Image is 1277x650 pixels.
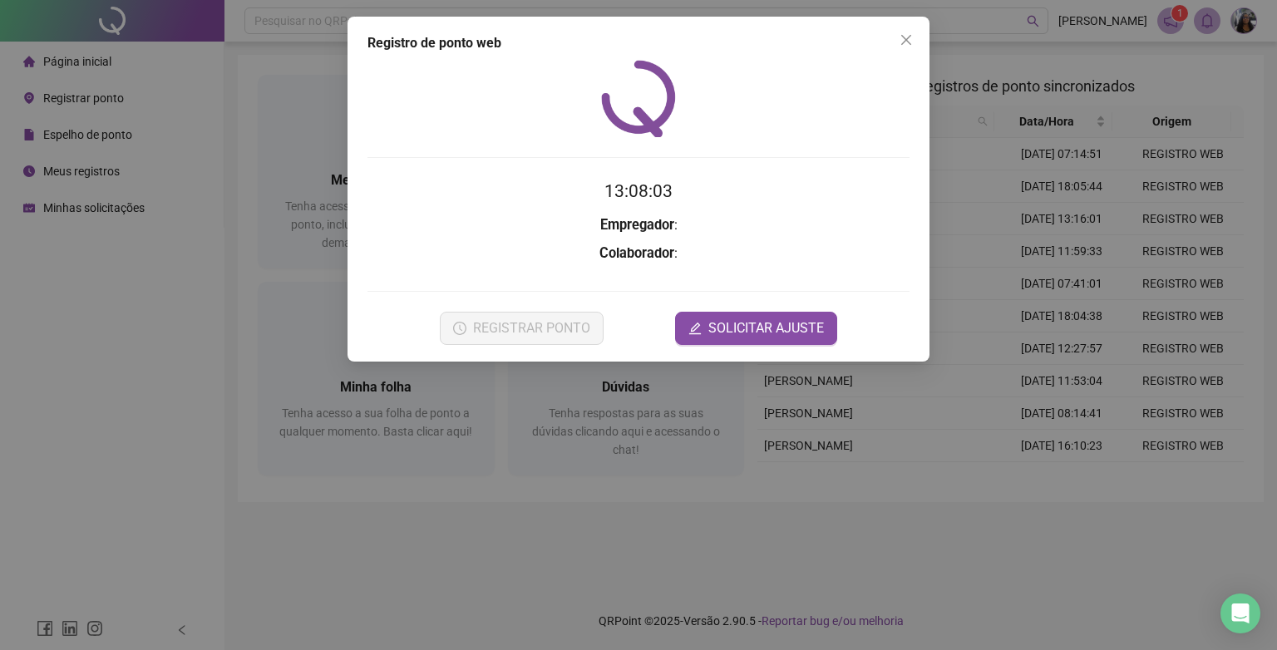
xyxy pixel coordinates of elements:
div: Open Intercom Messenger [1220,593,1260,633]
div: Registro de ponto web [367,33,910,53]
img: QRPoint [601,60,676,137]
span: SOLICITAR AJUSTE [708,318,824,338]
strong: Colaborador [599,245,674,261]
span: edit [688,322,702,335]
span: close [900,33,913,47]
button: editSOLICITAR AJUSTE [675,312,837,345]
time: 13:08:03 [604,181,673,201]
h3: : [367,243,910,264]
strong: Empregador [600,217,674,233]
h3: : [367,214,910,236]
button: REGISTRAR PONTO [440,312,604,345]
button: Close [893,27,920,53]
